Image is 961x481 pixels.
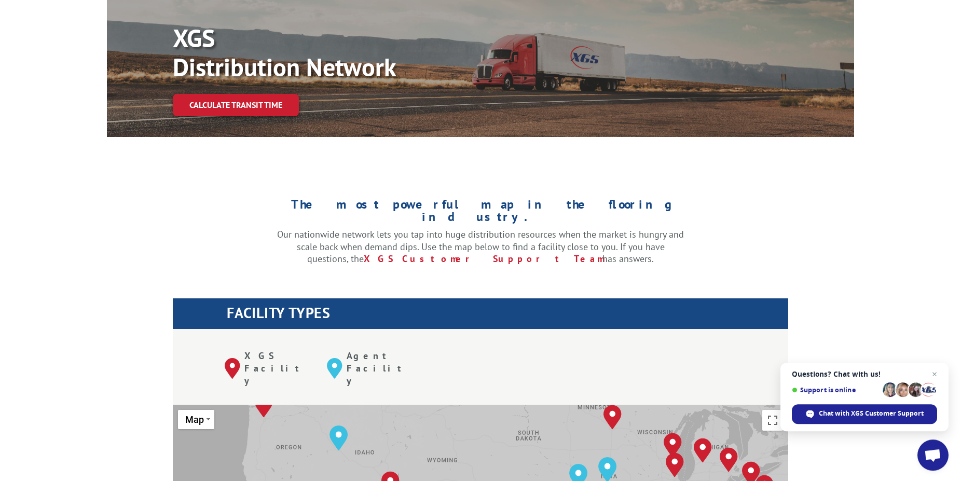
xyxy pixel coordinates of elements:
div: Milwaukee, WI [664,433,682,458]
h1: FACILITY TYPES [227,306,788,325]
div: Detroit, MI [720,447,738,472]
button: Toggle fullscreen view [762,410,783,431]
p: XGS Distribution Network [173,23,484,81]
div: Boise, ID [330,425,348,450]
a: XGS Customer Support Team [364,253,602,265]
span: Support is online [792,386,879,394]
p: Agent Facility [347,350,414,387]
p: Our nationwide network lets you tap into huge distribution resources when the market is hungry an... [277,228,684,265]
button: Change map style [178,410,214,429]
div: Chicago, IL [666,452,684,477]
span: Close chat [928,368,941,380]
div: Grand Rapids, MI [694,438,712,463]
span: Chat with XGS Customer Support [819,409,924,418]
span: Questions? Chat with us! [792,370,937,378]
p: XGS Facility [244,350,311,387]
div: Chat with XGS Customer Support [792,404,937,424]
a: Calculate transit time [173,94,299,116]
div: Open chat [917,439,949,471]
div: Portland, OR [255,393,273,418]
div: Minneapolis, MN [603,405,622,430]
span: Map [185,414,204,425]
h1: The most powerful map in the flooring industry. [277,198,684,228]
